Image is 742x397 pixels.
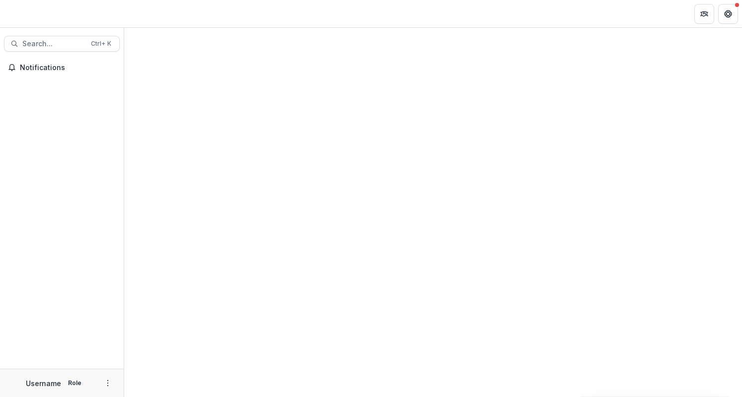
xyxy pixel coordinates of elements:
div: Ctrl + K [89,38,113,49]
button: Partners [694,4,714,24]
button: Get Help [718,4,738,24]
p: Username [26,378,61,389]
p: Role [65,379,84,388]
button: Search... [4,36,120,52]
button: More [102,377,114,389]
span: Notifications [20,64,116,72]
button: Notifications [4,60,120,76]
span: Search... [22,40,85,48]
